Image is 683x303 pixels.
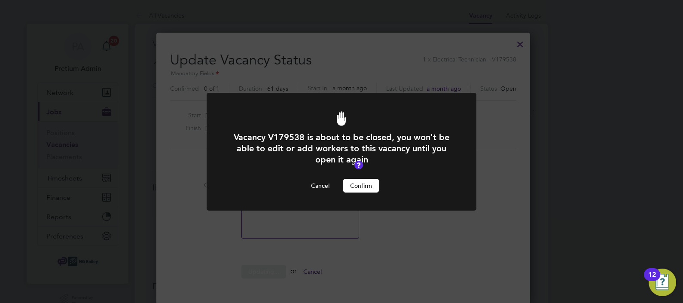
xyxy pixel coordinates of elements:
[354,161,363,169] button: Vacancy Status Definitions
[648,275,656,286] div: 12
[649,269,676,296] button: Open Resource Center, 12 new notifications
[230,132,453,165] h1: Vacancy V179538 is about to be closed, you won't be able to edit or add workers to this vacancy u...
[343,179,379,193] button: Confirm
[304,179,336,193] button: Cancel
